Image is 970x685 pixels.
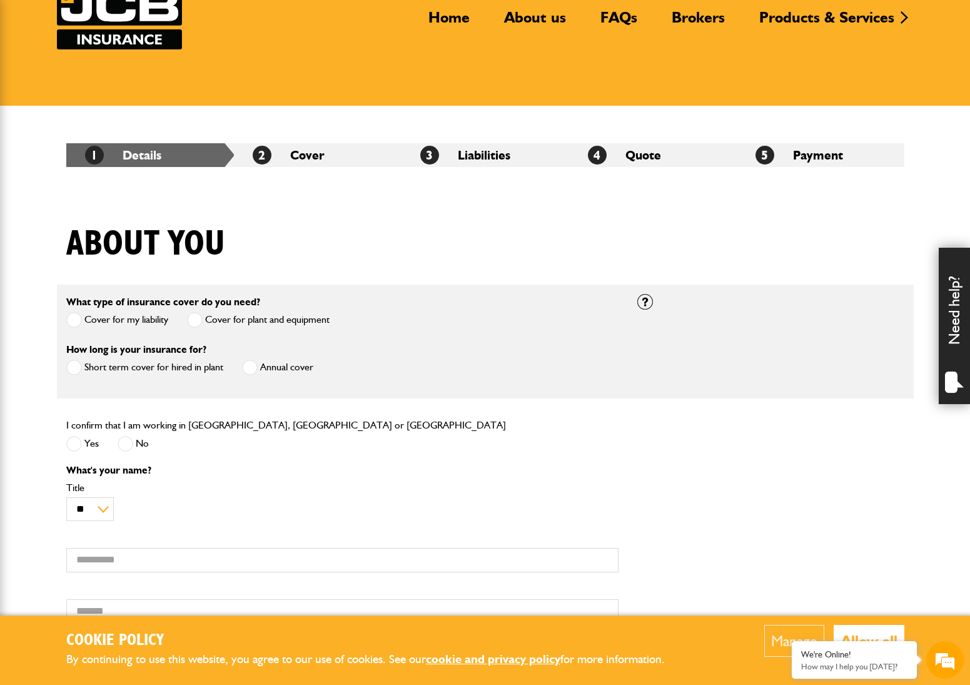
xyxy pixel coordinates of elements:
[234,143,402,167] li: Cover
[66,345,206,355] label: How long is your insurance for?
[420,146,439,165] span: 3
[66,360,223,375] label: Short term cover for hired in plant
[170,385,227,402] em: Start Chat
[66,312,168,328] label: Cover for my liability
[419,8,479,37] a: Home
[588,146,607,165] span: 4
[16,153,228,180] input: Enter your email address
[764,625,824,657] button: Manage
[66,436,99,452] label: Yes
[66,223,225,265] h1: About you
[939,248,970,404] div: Need help?
[662,8,734,37] a: Brokers
[66,631,685,651] h2: Cookie Policy
[801,649,907,660] div: We're Online!
[495,8,575,37] a: About us
[66,465,619,475] p: What's your name?
[85,146,104,165] span: 1
[242,360,313,375] label: Annual cover
[569,143,737,167] li: Quote
[66,650,685,669] p: By continuing to use this website, you agree to our use of cookies. See our for more information.
[16,116,228,143] input: Enter your last name
[750,8,904,37] a: Products & Services
[426,652,560,666] a: cookie and privacy policy
[187,312,330,328] label: Cover for plant and equipment
[16,190,228,217] input: Enter your phone number
[801,662,907,671] p: How may I help you today?
[118,436,149,452] label: No
[65,70,210,86] div: Chat with us now
[253,146,271,165] span: 2
[591,8,647,37] a: FAQs
[66,143,234,167] li: Details
[66,420,506,430] label: I confirm that I am working in [GEOGRAPHIC_DATA], [GEOGRAPHIC_DATA] or [GEOGRAPHIC_DATA]
[755,146,774,165] span: 5
[834,625,904,657] button: Allow all
[16,226,228,375] textarea: Type your message and hit 'Enter'
[66,297,260,307] label: What type of insurance cover do you need?
[66,483,619,493] label: Title
[205,6,235,36] div: Minimize live chat window
[737,143,904,167] li: Payment
[402,143,569,167] li: Liabilities
[21,69,53,87] img: d_20077148190_company_1631870298795_20077148190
